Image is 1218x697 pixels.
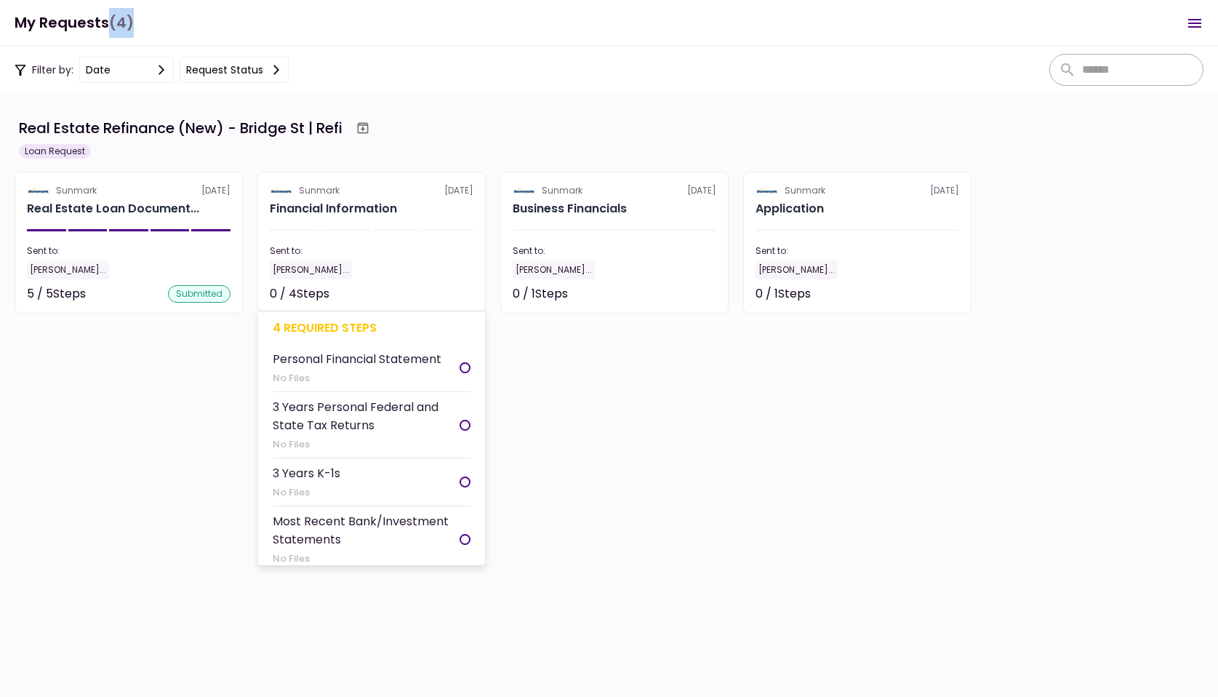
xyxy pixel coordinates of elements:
div: No Files [273,485,340,500]
div: Most Recent Bank/Investment Statements [273,512,460,549]
img: Partner logo [756,184,779,197]
div: Sunmark [542,184,582,197]
div: [PERSON_NAME]... [513,260,595,279]
div: submitted [168,285,231,303]
div: 0 / 1 Steps [756,285,811,303]
div: No Files [273,371,441,386]
button: Archive workflow [350,115,376,141]
div: Not started [651,285,716,303]
div: Personal Financial Statement [273,350,441,368]
div: Sent to: [270,244,473,258]
div: Sent to: [513,244,716,258]
div: date [86,62,111,78]
img: Partner logo [270,184,293,197]
h2: Application [756,200,824,218]
div: 4 required steps [273,319,470,337]
h2: Business Financials [513,200,627,218]
img: Partner logo [513,184,536,197]
div: Sunmark [785,184,825,197]
div: No Files [273,551,460,566]
div: 3 Years K-1s [273,464,340,482]
div: Sunmark [299,184,340,197]
div: [DATE] [27,184,231,197]
div: [PERSON_NAME]... [27,260,109,279]
div: Real Estate Loan Documents (Refinance) [27,200,199,218]
div: Not started [894,285,959,303]
div: 5 / 5 Steps [27,285,86,303]
button: Request status [180,57,289,83]
div: 0 / 4 Steps [270,285,329,303]
div: 0 / 1 Steps [513,285,568,303]
div: No Files [273,437,460,452]
h1: My Requests [15,8,134,38]
div: [DATE] [756,184,959,197]
div: [DATE] [270,184,473,197]
div: Not started [408,285,473,303]
div: Loan Request [19,144,91,159]
div: Sunmark [56,184,97,197]
button: date [79,57,174,83]
div: Sent to: [756,244,959,258]
div: [DATE] [513,184,716,197]
div: [PERSON_NAME]... [270,260,352,279]
div: Filter by: [15,57,289,83]
button: Open menu [1177,6,1212,41]
div: Sent to: [27,244,231,258]
div: Real Estate Refinance (New) - Bridge St | Refi [19,117,342,139]
span: (4) [109,8,134,38]
h2: Financial Information [270,200,397,218]
div: 3 Years Personal Federal and State Tax Returns [273,398,460,434]
div: [PERSON_NAME]... [756,260,838,279]
img: Partner logo [27,184,50,197]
